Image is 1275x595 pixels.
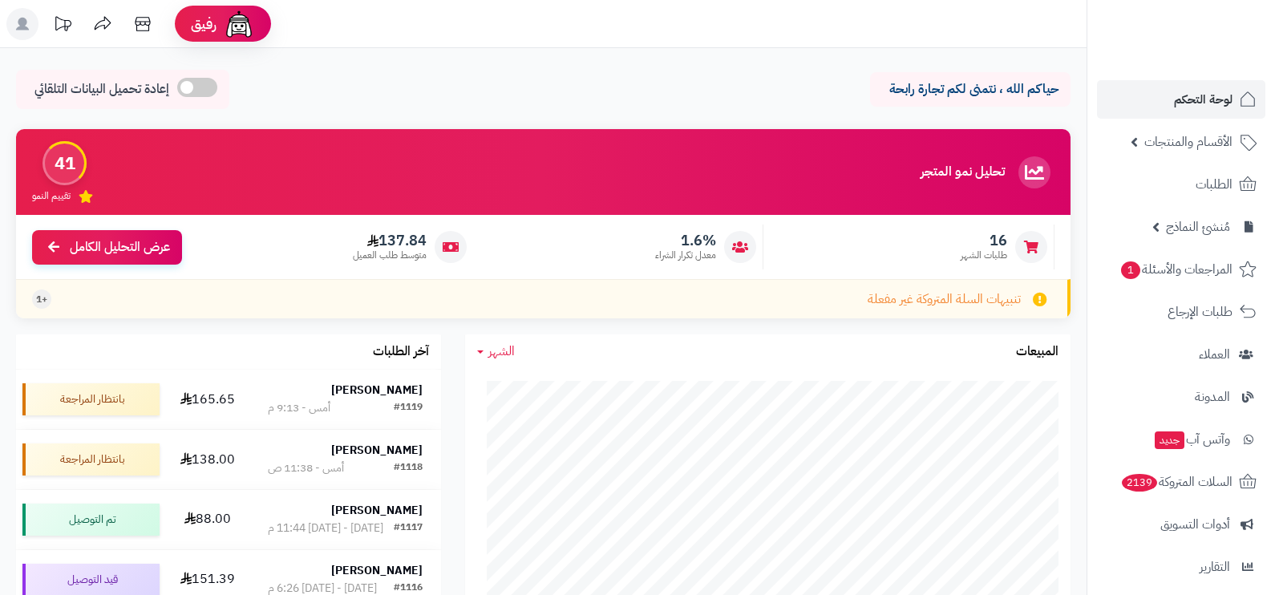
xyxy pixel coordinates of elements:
h3: المبيعات [1016,345,1058,359]
h3: آخر الطلبات [373,345,429,359]
span: جديد [1155,431,1184,449]
td: 138.00 [166,430,249,489]
div: [DATE] - [DATE] 11:44 م [268,520,383,536]
a: وآتس آبجديد [1097,420,1265,459]
div: أمس - 11:38 ص [268,460,344,476]
strong: [PERSON_NAME] [331,442,423,459]
a: أدوات التسويق [1097,505,1265,544]
a: التقارير [1097,548,1265,586]
a: لوحة التحكم [1097,80,1265,119]
span: العملاء [1199,343,1230,366]
span: +1 [36,293,47,306]
span: 137.84 [353,232,427,249]
h3: تحليل نمو المتجر [921,165,1005,180]
div: تم التوصيل [22,504,160,536]
div: #1117 [394,520,423,536]
span: المدونة [1195,386,1230,408]
div: بانتظار المراجعة [22,383,160,415]
span: لوحة التحكم [1174,88,1232,111]
a: عرض التحليل الكامل [32,230,182,265]
span: تقييم النمو [32,189,71,203]
a: طلبات الإرجاع [1097,293,1265,331]
span: 2139 [1120,473,1159,492]
a: المراجعات والأسئلة1 [1097,250,1265,289]
span: الشهر [488,342,515,361]
span: الطلبات [1196,173,1232,196]
a: العملاء [1097,335,1265,374]
span: 16 [961,232,1007,249]
span: وآتس آب [1153,428,1230,451]
div: #1119 [394,400,423,416]
td: 88.00 [166,490,249,549]
span: المراجعات والأسئلة [1119,258,1232,281]
span: التقارير [1200,556,1230,578]
strong: [PERSON_NAME] [331,382,423,399]
span: عرض التحليل الكامل [70,238,170,257]
img: ai-face.png [223,8,255,40]
span: تنبيهات السلة المتروكة غير مفعلة [868,290,1021,309]
span: رفيق [191,14,217,34]
div: بانتظار المراجعة [22,443,160,476]
a: الطلبات [1097,165,1265,204]
span: 1.6% [655,232,716,249]
td: 165.65 [166,370,249,429]
p: حياكم الله ، نتمنى لكم تجارة رابحة [882,80,1058,99]
a: تحديثات المنصة [42,8,83,44]
span: إعادة تحميل البيانات التلقائي [34,80,169,99]
strong: [PERSON_NAME] [331,562,423,579]
a: السلات المتروكة2139 [1097,463,1265,501]
span: 1 [1120,261,1141,280]
span: معدل تكرار الشراء [655,249,716,262]
img: logo-2.png [1166,12,1260,46]
strong: [PERSON_NAME] [331,502,423,519]
span: طلبات الإرجاع [1168,301,1232,323]
a: المدونة [1097,378,1265,416]
span: أدوات التسويق [1160,513,1230,536]
span: متوسط طلب العميل [353,249,427,262]
span: الأقسام والمنتجات [1144,131,1232,153]
a: الشهر [477,342,515,361]
span: السلات المتروكة [1120,471,1232,493]
div: #1118 [394,460,423,476]
span: مُنشئ النماذج [1166,216,1230,238]
div: أمس - 9:13 م [268,400,330,416]
span: طلبات الشهر [961,249,1007,262]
